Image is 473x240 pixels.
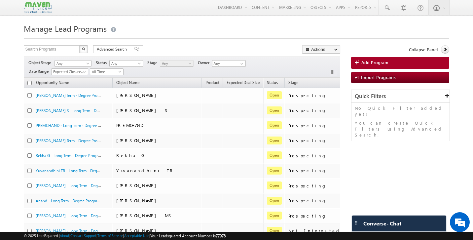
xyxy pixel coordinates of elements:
[116,213,173,218] span: [PERSON_NAME] MS
[116,182,160,188] span: [PERSON_NAME]
[36,80,69,85] span: Opportunity Name
[24,23,107,34] span: Manage Lead Programs
[33,79,72,88] a: Opportunity Name
[150,233,226,238] span: Your Leadsquared Account Number is
[267,197,282,205] span: Open
[116,138,160,143] span: [PERSON_NAME]
[36,138,200,143] a: [PERSON_NAME] Term - Degree Program - Offline - Executive [DOMAIN_NAME] in VLSI Design
[351,90,450,103] div: Quick Filters
[97,233,123,238] a: Terms of Service
[36,107,215,113] a: [PERSON_NAME] S - Long Term - Degree Program - Offline - Executive [DOMAIN_NAME] in VLSI Design
[267,121,282,129] span: Open
[116,228,160,233] span: [PERSON_NAME]
[267,181,282,189] span: Open
[36,228,212,233] a: [PERSON_NAME] - Long Term - Degree Program - Offline - Executive [DOMAIN_NAME] in VLSI Design
[216,233,226,238] span: 77978
[36,213,212,218] a: [PERSON_NAME] - Long Term - Degree Program - Offline - Executive [DOMAIN_NAME] in VLSI Design
[288,80,298,85] span: Stage
[353,220,359,225] img: carter-drag
[285,79,302,88] a: Stage
[205,80,219,85] span: Product
[90,68,124,75] a: All Time
[90,69,122,75] span: All Time
[113,79,143,88] span: Object Name
[223,79,263,88] a: Expected Deal Size
[97,46,129,52] span: Advanced Search
[116,198,160,203] span: [PERSON_NAME]
[355,105,446,117] p: No Quick Filter added yet!
[363,220,401,226] span: Converse - Chat
[28,68,51,74] span: Date Range
[288,198,343,204] div: Prospecting
[110,60,141,66] span: Any
[124,233,149,238] a: Acceptable Use
[351,57,449,69] a: Add Program
[267,106,282,114] span: Open
[55,60,91,67] a: Any
[36,92,200,98] a: [PERSON_NAME] Term - Degree Program - Offline - Executive [DOMAIN_NAME] in VLSI Design
[82,47,85,51] img: Search
[288,123,343,129] div: Prospecting
[60,233,69,238] a: About
[267,91,282,99] span: Open
[361,60,388,65] span: Add Program
[70,233,96,238] a: Contact Support
[409,47,438,53] span: Collapse Panel
[36,152,197,158] a: Rekha G - Long Term - Degree Program - Offline - Executive [DOMAIN_NAME] in VLSI Design
[198,60,212,66] span: Owner
[267,137,282,144] span: Open
[116,152,145,158] span: Rekha G
[116,122,143,128] span: PREMCHAND
[267,212,282,220] span: Open
[227,80,260,85] span: Expected Deal Size
[288,153,343,159] div: Prospecting
[109,60,143,67] a: Any
[160,60,192,66] span: Any
[302,45,340,54] button: Actions
[51,68,88,75] a: Expected Closure Date
[212,60,246,67] input: Type to Search
[288,138,343,143] div: Prospecting
[288,183,343,189] div: Prospecting
[36,168,212,173] a: Yuvanandhini TR - Long Term - Degree Program - Offline - Executive [DOMAIN_NAME] in VLSI Design
[24,2,52,13] img: Custom Logo
[116,92,160,98] span: [PERSON_NAME]
[24,233,226,239] span: © 2025 LeadSquared | | | | |
[55,60,89,66] span: Any
[361,74,396,80] span: Import Programs
[267,227,282,235] span: Open
[267,151,282,159] span: Open
[288,213,343,219] div: Prospecting
[237,60,245,67] a: Show All Items
[36,122,206,128] a: PREMCHAND - Long Term - Degree Program - Offline - Executive [DOMAIN_NAME] in VLSI Design
[355,120,446,138] p: You can create Quick Filters using Advanced Search.
[116,168,174,173] span: Yuvanandhini TR
[288,107,343,113] div: Prospecting
[288,93,343,99] div: Prospecting
[264,79,281,88] a: Status
[36,198,194,203] a: Anand - Long Term - Degree Program - Offline - Executive [DOMAIN_NAME] in VLSI Design
[267,167,282,175] span: Open
[52,69,86,75] span: Expected Closure Date
[116,107,169,113] span: [PERSON_NAME] S
[96,60,109,66] span: Status
[27,81,32,85] input: Check all records
[28,60,54,66] span: Object Stage
[36,182,212,188] a: [PERSON_NAME] - Long Term - Degree Program - Offline - Executive [DOMAIN_NAME] in VLSI Design
[288,168,343,174] div: Prospecting
[147,60,160,66] span: Stage
[288,228,343,234] div: Not Interested
[160,60,194,67] a: Any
